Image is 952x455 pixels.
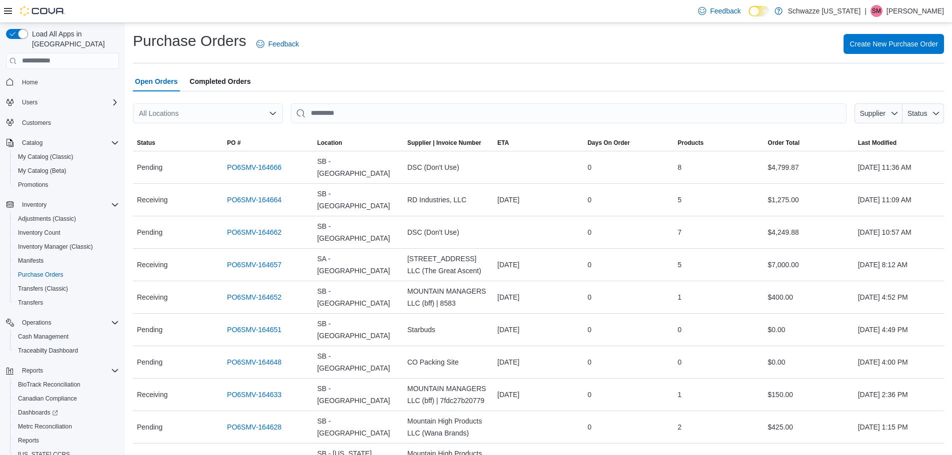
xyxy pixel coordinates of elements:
[10,150,123,164] button: My Catalog (Classic)
[749,6,770,16] input: Dark Mode
[18,285,68,293] span: Transfers (Classic)
[887,5,944,17] p: [PERSON_NAME]
[10,296,123,310] button: Transfers
[854,255,944,275] div: [DATE] 8:12 AM
[678,356,682,368] span: 0
[854,222,944,242] div: [DATE] 10:57 AM
[674,135,764,151] button: Products
[22,201,46,209] span: Inventory
[855,103,903,123] button: Supplier
[18,317,55,329] button: Operations
[137,226,162,238] span: Pending
[10,344,123,358] button: Traceabilty Dashboard
[14,151,119,163] span: My Catalog (Classic)
[865,5,867,17] p: |
[137,421,162,433] span: Pending
[908,109,928,117] span: Status
[10,268,123,282] button: Purchase Orders
[20,6,65,16] img: Cova
[788,5,861,17] p: Schwazze [US_STATE]
[317,139,342,147] div: Location
[18,199,50,211] button: Inventory
[10,330,123,344] button: Cash Management
[14,393,119,405] span: Canadian Compliance
[133,31,246,51] h1: Purchase Orders
[493,190,583,210] div: [DATE]
[317,318,399,342] span: SB - [GEOGRAPHIC_DATA]
[14,331,72,343] a: Cash Management
[317,220,399,244] span: SB - [GEOGRAPHIC_DATA]
[190,71,251,91] span: Completed Orders
[18,365,47,377] button: Reports
[871,5,883,17] div: Sarah McDole
[2,115,123,130] button: Customers
[14,227,119,239] span: Inventory Count
[18,347,78,355] span: Traceabilty Dashboard
[18,76,119,88] span: Home
[14,331,119,343] span: Cash Management
[18,116,119,129] span: Customers
[10,254,123,268] button: Manifests
[18,317,119,329] span: Operations
[22,78,38,86] span: Home
[678,421,682,433] span: 2
[678,226,682,238] span: 7
[18,167,66,175] span: My Catalog (Beta)
[588,389,592,401] span: 0
[678,291,682,303] span: 1
[14,407,62,419] a: Dashboards
[2,364,123,378] button: Reports
[403,281,493,313] div: MOUNTAIN MANAGERS LLC (bff) | 8583
[18,423,72,431] span: Metrc Reconciliation
[403,157,493,177] div: DSC (Don't Use)
[317,188,399,212] span: SB - [GEOGRAPHIC_DATA]
[854,190,944,210] div: [DATE] 11:09 AM
[10,282,123,296] button: Transfers (Classic)
[22,319,51,327] span: Operations
[18,381,80,389] span: BioTrack Reconciliation
[291,103,847,123] input: This is a search bar. After typing your query, hit enter to filter the results lower in the page.
[22,139,42,147] span: Catalog
[588,161,592,173] span: 0
[10,164,123,178] button: My Catalog (Beta)
[313,135,403,151] button: Location
[764,287,854,307] div: $400.00
[678,389,682,401] span: 1
[10,434,123,448] button: Reports
[14,379,119,391] span: BioTrack Reconciliation
[18,96,41,108] button: Users
[18,215,76,223] span: Adjustments (Classic)
[137,194,167,206] span: Receiving
[137,139,155,147] span: Status
[317,155,399,179] span: SB - [GEOGRAPHIC_DATA]
[22,367,43,375] span: Reports
[14,407,119,419] span: Dashboards
[10,212,123,226] button: Adjustments (Classic)
[764,190,854,210] div: $1,275.00
[223,135,313,151] button: PO #
[903,103,944,123] button: Status
[858,139,897,147] span: Last Modified
[493,385,583,405] div: [DATE]
[588,194,592,206] span: 0
[268,39,299,49] span: Feedback
[2,95,123,109] button: Users
[317,350,399,374] span: SB - [GEOGRAPHIC_DATA]
[14,255,119,267] span: Manifests
[764,320,854,340] div: $0.00
[137,324,162,336] span: Pending
[854,287,944,307] div: [DATE] 4:52 PM
[18,243,93,251] span: Inventory Manager (Classic)
[872,5,881,17] span: SM
[860,109,886,117] span: Supplier
[493,135,583,151] button: ETA
[18,395,77,403] span: Canadian Compliance
[22,98,37,106] span: Users
[10,420,123,434] button: Metrc Reconciliation
[588,356,592,368] span: 0
[14,393,81,405] a: Canadian Compliance
[14,227,64,239] a: Inventory Count
[588,259,592,271] span: 0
